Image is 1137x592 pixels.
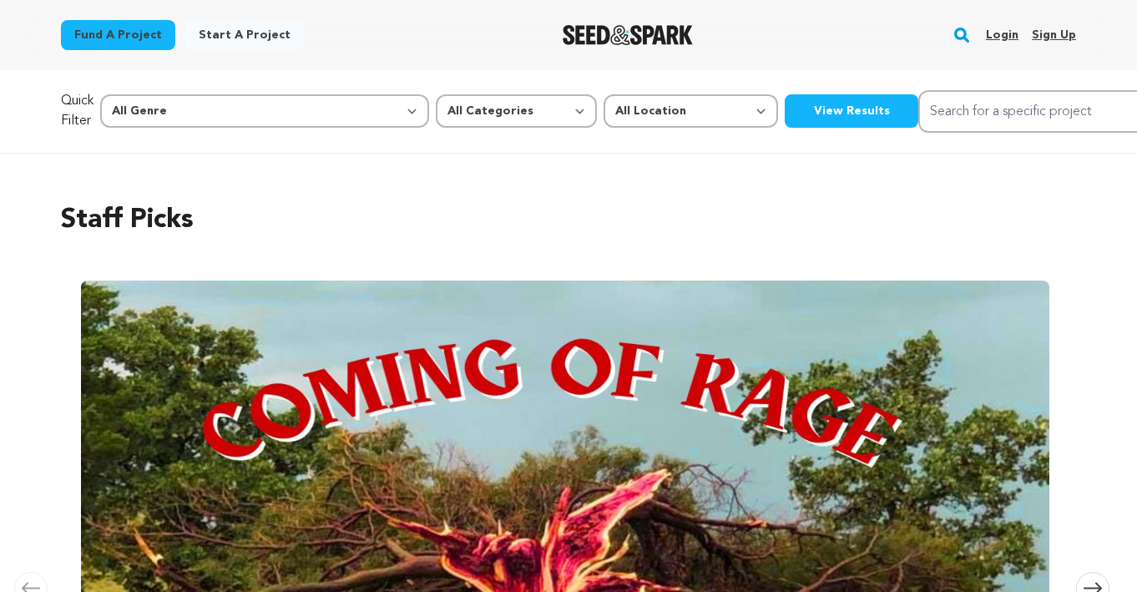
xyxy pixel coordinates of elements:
h2: Staff Picks [61,200,1076,240]
a: Seed&Spark Homepage [563,25,694,45]
button: View Results [785,94,918,128]
a: Start a project [185,20,304,50]
img: Seed&Spark Logo Dark Mode [563,25,694,45]
a: Sign up [1032,22,1076,48]
a: Fund a project [61,20,175,50]
a: Login [986,22,1018,48]
p: Quick Filter [61,91,93,131]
